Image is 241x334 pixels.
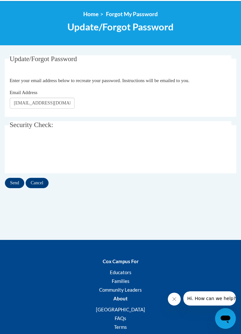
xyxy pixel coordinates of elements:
span: Security Check: [10,121,53,129]
a: Terms [114,324,127,330]
span: Email Address [10,90,38,95]
b: Cox Campus For [103,258,139,264]
iframe: reCAPTCHA [10,140,108,165]
input: Email [10,98,75,109]
a: Educators [110,269,132,275]
span: Update/Forgot Password [10,55,77,63]
b: About [113,296,128,301]
input: Cancel [26,178,49,188]
span: Enter your email address below to recreate your password. Instructions will be emailed to you. [10,78,189,83]
a: [GEOGRAPHIC_DATA] [96,307,145,312]
span: Forgot My Password [106,11,158,17]
span: Update/Forgot Password [67,21,174,32]
a: Home [83,11,98,17]
a: Families [112,278,130,284]
iframe: Message from company [183,291,236,306]
a: Community Leaders [99,287,142,293]
a: FAQs [115,315,126,321]
iframe: Button to launch messaging window [215,308,236,329]
iframe: Close message [168,293,181,306]
input: Send [5,178,24,188]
